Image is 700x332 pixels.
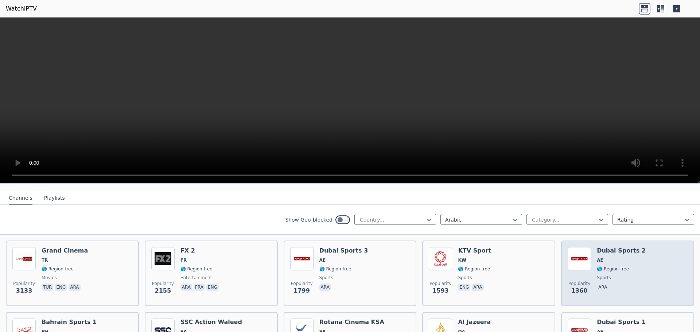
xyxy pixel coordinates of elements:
h6: Grand Cinema [42,247,88,254]
a: WatchIPTV [6,4,37,13]
p: tur [42,284,53,291]
img: Grand Cinema [12,247,36,270]
h6: Rotana Cinema KSA [319,319,384,326]
span: Popularity [152,281,174,286]
h6: Dubai Sports 1 [597,319,646,326]
h6: Bahrain Sports 1 [42,319,97,326]
h6: Al Jazeera [458,319,491,326]
p: eng [55,284,67,291]
span: AE [597,257,603,263]
p: ara [472,284,483,291]
span: 🌎 Region-free [458,266,490,272]
span: movies [42,275,57,281]
img: KTV Sport [429,247,452,270]
span: Popularity [429,281,451,286]
h6: KTV Sport [458,247,491,254]
p: ara [69,284,80,291]
img: Dubai Sports 3 [290,247,314,270]
h6: Dubai Sports 3 [319,247,368,254]
span: 2155 [155,286,171,295]
h6: SSC Action Waleed [180,319,242,326]
span: entertainment [180,275,212,281]
span: 🌎 Region-free [180,266,213,272]
span: 1360 [571,286,588,295]
span: Popularity [568,281,590,286]
p: ara [319,284,331,291]
span: Popularity [13,281,35,286]
span: sports [319,275,333,281]
span: 1799 [293,286,310,295]
span: 🌎 Region-free [319,266,351,272]
img: FX 2 [151,247,175,270]
span: 🌎 Region-free [597,266,629,272]
span: AE [319,257,326,263]
span: FR [180,257,187,263]
span: 🌎 Region-free [42,266,74,272]
button: Playlists [44,191,65,205]
p: eng [206,284,219,291]
h6: FX 2 [180,247,220,254]
p: ara [597,284,608,291]
p: ara [180,284,192,291]
span: sports [597,275,611,281]
button: Channels [9,191,32,205]
p: fra [194,284,205,291]
img: Dubai Sports 2 [568,247,591,270]
span: KW [458,257,466,263]
span: 3133 [16,286,32,295]
h6: Dubai Sports 2 [597,247,646,254]
p: eng [458,284,470,291]
label: Show Geo-blocked [285,216,332,223]
span: 1593 [432,286,449,295]
span: sports [458,275,472,281]
span: TR [42,257,48,263]
span: Popularity [291,281,313,286]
